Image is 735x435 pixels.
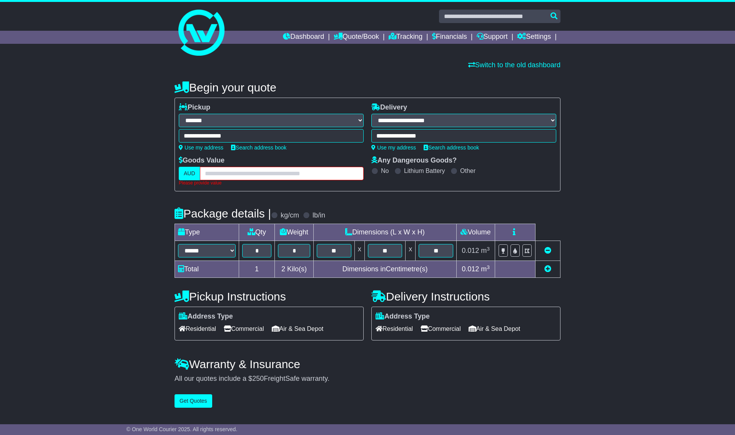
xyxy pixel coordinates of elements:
sup: 3 [487,264,490,270]
label: Address Type [179,312,233,321]
a: Add new item [544,265,551,273]
label: No [381,167,389,174]
td: Total [175,261,239,278]
label: AUD [179,167,200,180]
span: 0.012 [462,247,479,254]
a: Financials [432,31,467,44]
span: Commercial [224,323,264,335]
td: x [406,241,416,261]
sup: 3 [487,246,490,252]
td: Qty [239,224,275,241]
td: x [354,241,364,261]
a: Use my address [371,144,416,151]
a: Quote/Book [334,31,379,44]
button: Get Quotes [175,394,212,408]
td: Volume [456,224,495,241]
span: m [481,247,490,254]
span: m [481,265,490,273]
span: 2 [281,265,285,273]
h4: Begin your quote [175,81,560,94]
td: Dimensions (L x W x H) [313,224,456,241]
span: Residential [376,323,413,335]
label: Lithium Battery [404,167,445,174]
td: Type [175,224,239,241]
span: Residential [179,323,216,335]
label: kg/cm [281,211,299,220]
label: Goods Value [179,156,224,165]
label: Other [460,167,476,174]
a: Search address book [231,144,286,151]
label: Pickup [179,103,210,112]
a: Search address book [424,144,479,151]
h4: Warranty & Insurance [175,358,560,370]
h4: Delivery Instructions [371,290,560,303]
span: 0.012 [462,265,479,273]
span: Commercial [421,323,461,335]
span: 250 [252,375,264,382]
a: Use my address [179,144,223,151]
label: Address Type [376,312,430,321]
a: Settings [517,31,551,44]
a: Dashboard [283,31,324,44]
span: Air & Sea Depot [272,323,324,335]
div: Please provide value [179,180,364,186]
td: 1 [239,261,275,278]
a: Switch to the old dashboard [468,61,560,69]
span: © One World Courier 2025. All rights reserved. [126,426,238,432]
a: Support [477,31,508,44]
label: lb/in [313,211,325,220]
h4: Pickup Instructions [175,290,364,303]
span: Air & Sea Depot [469,323,520,335]
a: Tracking [389,31,422,44]
td: Dimensions in Centimetre(s) [313,261,456,278]
label: Delivery [371,103,407,112]
td: Kilo(s) [275,261,314,278]
td: Weight [275,224,314,241]
a: Remove this item [544,247,551,254]
label: Any Dangerous Goods? [371,156,457,165]
div: All our quotes include a $ FreightSafe warranty. [175,375,560,383]
h4: Package details | [175,207,271,220]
